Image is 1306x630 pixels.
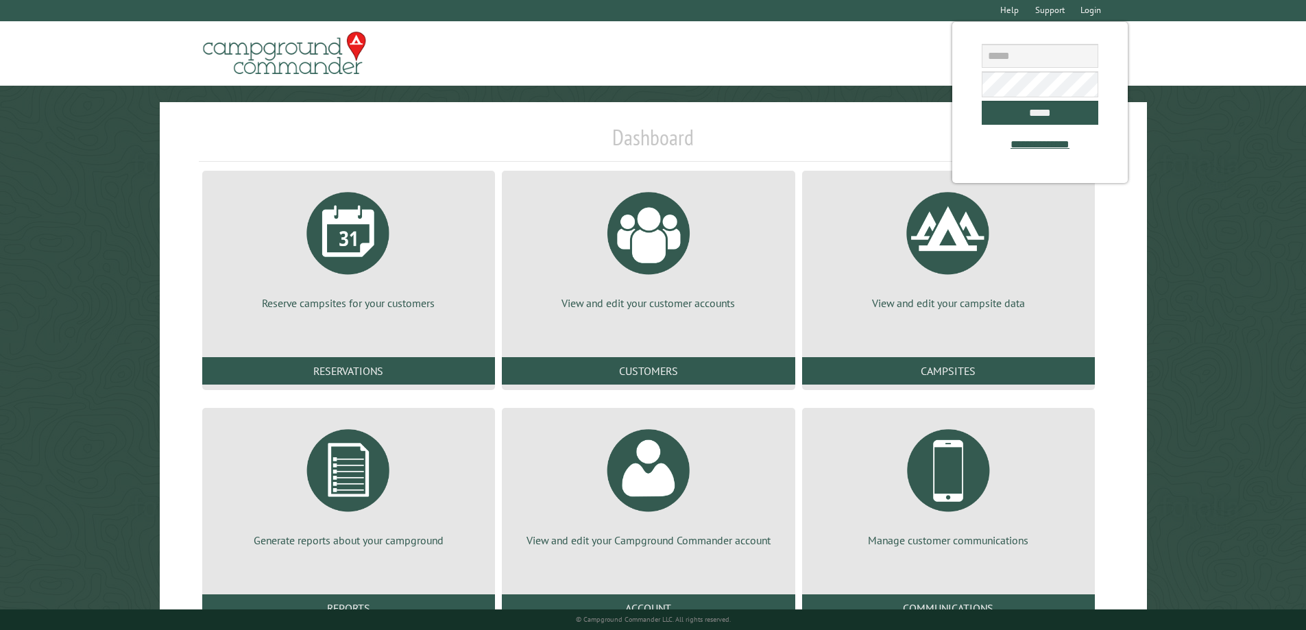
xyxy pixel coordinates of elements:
[219,533,479,548] p: Generate reports about your campground
[199,27,370,80] img: Campground Commander
[202,594,495,622] a: Reports
[518,419,778,548] a: View and edit your Campground Commander account
[819,295,1078,311] p: View and edit your campsite data
[819,419,1078,548] a: Manage customer communications
[518,182,778,311] a: View and edit your customer accounts
[518,295,778,311] p: View and edit your customer accounts
[219,182,479,311] a: Reserve campsites for your customers
[199,124,1108,162] h1: Dashboard
[219,419,479,548] a: Generate reports about your campground
[502,594,795,622] a: Account
[502,357,795,385] a: Customers
[802,357,1095,385] a: Campsites
[219,295,479,311] p: Reserve campsites for your customers
[202,357,495,385] a: Reservations
[819,533,1078,548] p: Manage customer communications
[819,182,1078,311] a: View and edit your campsite data
[576,615,731,624] small: © Campground Commander LLC. All rights reserved.
[802,594,1095,622] a: Communications
[518,533,778,548] p: View and edit your Campground Commander account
